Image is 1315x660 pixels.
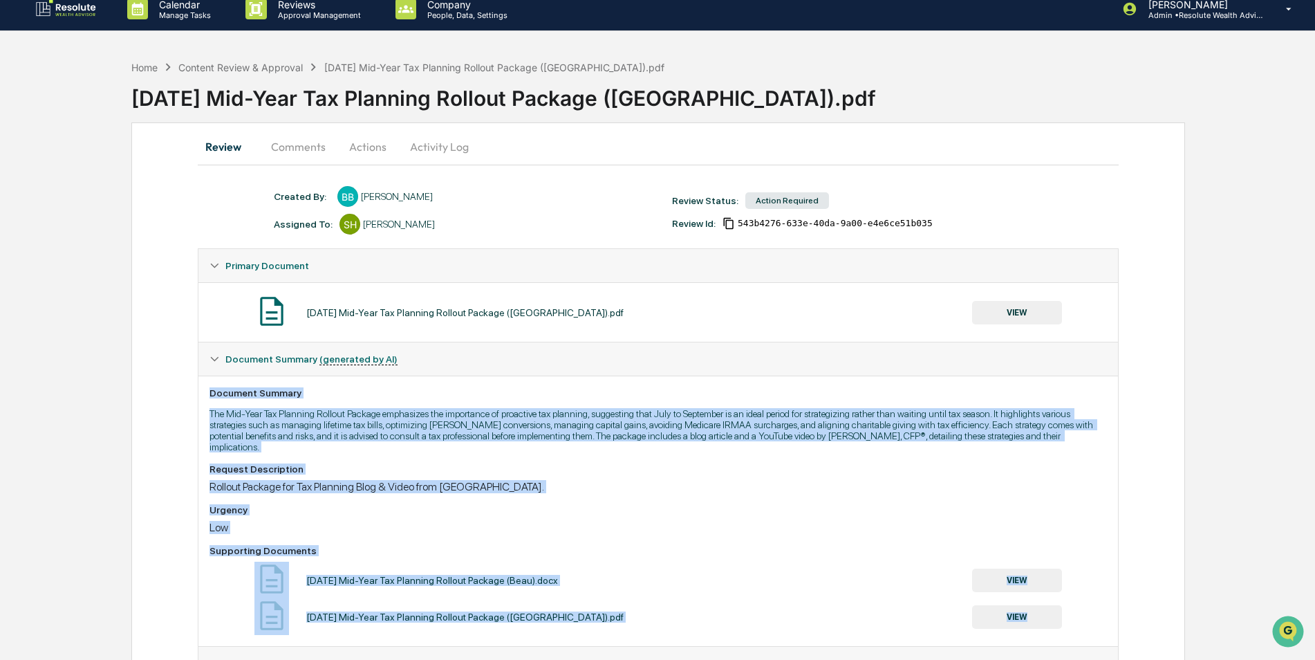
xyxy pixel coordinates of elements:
[235,110,252,127] button: Start new chat
[738,218,933,229] span: 543b4276-633e-40da-9a00-e4e6ce51b035
[361,191,433,202] div: [PERSON_NAME]
[319,354,398,365] u: (generated by AI)
[209,545,1106,556] div: Supporting Documents
[337,130,399,163] button: Actions
[972,569,1062,592] button: VIEW
[198,130,260,163] button: Review
[47,106,227,120] div: Start new chat
[254,562,289,596] img: Document Icon
[138,235,167,245] span: Pylon
[745,192,829,209] div: Action Required
[399,130,480,163] button: Activity Log
[972,605,1062,629] button: VIEW
[672,218,716,229] div: Review Id:
[198,130,1118,163] div: secondary tabs example
[1271,614,1308,652] iframe: Open customer support
[8,169,95,194] a: 🖐️Preclearance
[337,186,358,207] div: BB
[131,75,1315,111] div: [DATE] Mid-Year Tax Planning Rollout Package ([GEOGRAPHIC_DATA]).pdf
[722,217,735,230] span: Copy Id
[198,249,1117,282] div: Primary Document
[14,176,25,187] div: 🖐️
[97,234,167,245] a: Powered byPylon
[36,63,228,77] input: Clear
[363,219,435,230] div: [PERSON_NAME]
[209,408,1106,452] p: The Mid-Year Tax Planning Rollout Package emphasizes the importance of proactive tax planning, su...
[148,10,218,20] p: Manage Tasks
[28,201,87,214] span: Data Lookup
[100,176,111,187] div: 🗄️
[274,219,333,230] div: Assigned To:
[14,29,252,51] p: How can we help?
[1137,10,1266,20] p: Admin • Resolute Wealth Advisor
[198,376,1117,646] div: Document Summary (generated by AI)
[225,260,309,271] span: Primary Document
[416,10,514,20] p: People, Data, Settings
[254,598,289,633] img: Document Icon
[339,214,360,235] div: SH
[28,174,89,188] span: Preclearance
[209,504,1106,515] div: Urgency
[8,195,93,220] a: 🔎Data Lookup
[131,62,158,73] div: Home
[14,202,25,213] div: 🔎
[260,130,337,163] button: Comments
[306,575,558,586] div: [DATE] Mid-Year Tax Planning Rollout Package (Beau).docx
[274,191,330,202] div: Created By: ‎ ‎
[225,354,398,365] span: Document Summary
[254,294,289,329] img: Document Icon
[178,62,303,73] div: Content Review & Approval
[267,10,368,20] p: Approval Management
[198,342,1117,376] div: Document Summary (generated by AI)
[14,106,39,131] img: 1746055101610-c473b297-6a78-478c-a979-82029cc54cd1
[95,169,177,194] a: 🗄️Attestations
[306,307,624,318] div: [DATE] Mid-Year Tax Planning Rollout Package ([GEOGRAPHIC_DATA]).pdf
[972,301,1062,324] button: VIEW
[306,612,624,623] div: [DATE] Mid-Year Tax Planning Rollout Package ([GEOGRAPHIC_DATA]).pdf
[324,62,664,73] div: [DATE] Mid-Year Tax Planning Rollout Package ([GEOGRAPHIC_DATA]).pdf
[209,480,1106,493] div: Rollout Package for Tax Planning Blog & Video from [GEOGRAPHIC_DATA].
[209,464,1106,475] div: Request Description
[209,521,1106,534] div: Low
[198,282,1117,342] div: Primary Document
[672,195,738,206] div: Review Status:
[47,120,175,131] div: We're available if you need us!
[114,174,171,188] span: Attestations
[209,387,1106,398] div: Document Summary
